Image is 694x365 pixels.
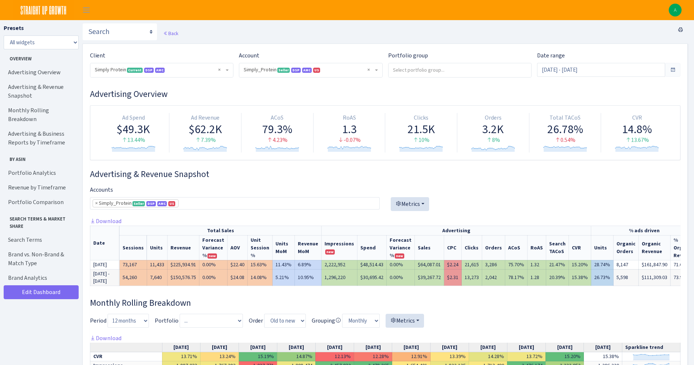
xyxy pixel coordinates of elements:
[147,269,168,286] td: 7,640
[147,260,168,269] td: 11,433
[239,63,382,77] span: Simply_Protein <span class="badge badge-success">Seller</span><span class="badge badge-primary">D...
[4,24,24,33] label: Presets
[95,66,224,74] span: Simply Protein <span class="badge badge-success">Current</span><span class="badge badge-primary">...
[388,51,428,60] label: Portfolio group
[248,235,273,260] th: Unit Session %
[90,89,680,99] h3: Widget #1
[639,269,671,286] td: $111,309.03
[101,114,166,122] div: Ad Spend
[168,260,199,269] td: $225,934.91
[277,343,315,352] th: [DATE]
[90,334,121,342] a: Download
[90,169,680,180] h3: Widget #2
[545,352,584,361] td: 15.20%
[316,122,382,136] div: 1.3
[537,51,565,60] label: Date range
[244,114,310,122] div: ACoS
[90,298,680,308] h3: Widget #38
[4,80,77,103] a: Advertising & Revenue Snapshot
[277,352,315,361] td: 14.87%
[244,66,373,74] span: Simply_Protein <span class="badge badge-success">Seller</span><span class="badge badge-primary">D...
[325,249,335,255] span: new
[482,269,505,286] td: 2,042
[120,260,147,269] td: 73,167
[322,269,357,286] td: 1,296,220
[569,235,591,260] th: CVR
[172,114,238,122] div: Ad Revenue
[462,260,482,269] td: 21,615
[90,269,120,286] td: [DATE] - [DATE]
[569,269,591,286] td: 15.38%
[120,269,147,286] td: 54,260
[569,260,591,269] td: 15.20%
[591,260,614,269] td: 28.74%
[90,352,162,361] td: CVR
[322,260,357,269] td: 2,222,952
[162,343,200,352] th: [DATE]
[367,66,370,74] span: Remove all items
[90,63,233,77] span: Simply Protein <span class="badge badge-success">Current</span><span class="badge badge-primary">...
[163,30,178,37] a: Back
[388,136,454,144] div: 10%
[444,235,462,260] th: CPC
[199,269,228,286] td: 0.00%
[431,352,469,361] td: 13.39%
[4,247,77,271] a: Brand vs. Non-Brand & Match Type
[392,352,431,361] td: 12.91%
[4,212,76,229] span: Search Terms & Market Share
[387,260,415,269] td: 0.00%
[248,269,273,286] td: 14.08%
[546,269,569,286] td: 20.39%
[248,260,273,269] td: 15.63%
[462,269,482,286] td: 13,273
[90,260,120,269] td: [DATE]
[273,260,295,269] td: 11.43%
[239,352,277,361] td: 15.19%
[584,343,622,352] th: [DATE]
[4,271,77,285] a: Brand Analytics
[386,314,424,328] button: Metrics
[291,68,301,73] span: DSP
[669,4,682,16] img: Adriana Lara
[614,235,639,260] th: Organic Orders
[546,260,569,269] td: 21.47%
[302,68,312,73] span: AMC
[244,122,310,136] div: 79.3%
[316,136,382,144] div: -0.07%
[249,316,263,325] label: Order
[144,68,154,73] span: DSP
[228,269,248,286] td: $24.08
[316,114,382,122] div: RoAS
[101,122,166,136] div: $49.3K
[4,65,77,80] a: Advertising Overview
[604,122,670,136] div: 14.8%
[172,136,238,144] div: 7.39%
[90,217,121,225] a: Download
[127,68,143,73] span: Current
[532,122,598,136] div: 26.78%
[584,352,622,361] td: 15.38%
[315,343,354,352] th: [DATE]
[614,269,639,286] td: 5,598
[431,343,469,352] th: [DATE]
[168,201,175,206] span: US
[387,235,415,260] th: Spend Forecast Variance %
[239,51,259,60] label: Account
[545,343,584,352] th: [DATE]
[604,136,670,144] div: 13.67%
[228,260,248,269] td: $22.40
[4,166,77,180] a: Portfolio Analytics
[528,235,546,260] th: RoAS
[90,226,120,260] th: Date
[591,269,614,286] td: 26.73%
[354,352,392,361] td: 12.28%
[199,260,228,269] td: 0.00%
[120,235,147,260] th: Sessions
[157,201,167,206] span: AMC
[322,235,357,260] th: Impressions
[4,52,76,62] span: Overview
[277,68,290,73] span: Seller
[507,343,545,352] th: [DATE]
[155,316,179,325] label: Portfolio
[168,235,199,260] th: Revenue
